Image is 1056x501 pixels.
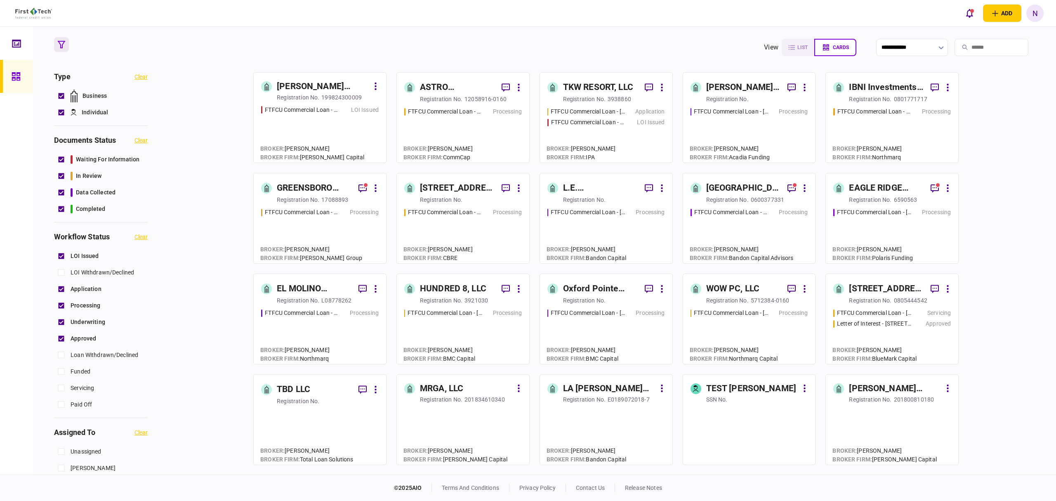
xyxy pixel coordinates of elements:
[403,447,428,454] span: Broker :
[690,154,729,161] span: broker firm :
[563,382,655,395] div: LA [PERSON_NAME] LLC.
[260,456,300,463] span: broker firm :
[825,274,959,364] a: [STREET_ADDRESS], LLCregistration no.0805444542FTFCU Commercial Loan - 8401 Chagrin Road Bainbrid...
[396,72,530,163] a: ASTRO PROPERTIES LLCregistration no.12058916-0160FTFCU Commercial Loan - 1650 S Carbon Ave Price ...
[277,80,369,93] div: [PERSON_NAME] ENTERPRISES, A [US_STATE] LIMITED PARTNERSHIP
[690,255,729,261] span: broker firm :
[253,173,387,264] a: GREENSBORO ESTATES LLCregistration no.17088893FTFCU Commercial Loan - 1770 Allens Circle Greensbo...
[625,484,662,491] a: release notes
[260,254,362,262] div: [PERSON_NAME] Group
[82,92,107,100] span: Business
[576,484,605,491] a: contact us
[832,154,872,161] span: broker firm :
[260,145,285,152] span: Broker :
[706,196,749,204] div: registration no.
[493,309,522,317] div: Processing
[547,254,626,262] div: Bandon Capital
[563,182,638,195] div: L.E. [PERSON_NAME] Properties Inc.
[849,296,891,305] div: registration no.
[493,107,522,116] div: Processing
[265,106,339,114] div: FTFCU Commercial Loan - 1601 Germantown Avenue
[253,72,387,163] a: [PERSON_NAME] ENTERPRISES, A [US_STATE] LIMITED PARTNERSHIPregistration no.199824300009FTFCU Comm...
[547,246,571,253] span: Broker :
[547,447,626,455] div: [PERSON_NAME]
[683,173,816,264] a: [GEOGRAPHIC_DATA] PASSAIC, LLCregistration no.0600377331FTFCU Commercial Loan - 325 Main Street L...
[253,274,387,364] a: EL MOLINO MOBILE HOME PARK, LLCregistration no.L08778262FTFCU Commercial Loan - 1552 W Miracle Mi...
[321,296,351,305] div: L08778262
[15,8,52,19] img: client company logo
[690,355,729,362] span: broker firm :
[832,255,872,261] span: broker firm :
[403,144,473,153] div: [PERSON_NAME]
[403,153,473,162] div: CommCap
[321,93,362,102] div: 199824300009
[76,188,115,197] span: data collected
[832,144,902,153] div: [PERSON_NAME]
[637,118,665,127] div: LOI Issued
[76,155,139,164] span: waiting for information
[551,309,626,317] div: FTFCU Commercial Loan - 804 Dr Martin Luther King Jr Drive
[277,282,352,295] div: EL MOLINO MOBILE HOME PARK, LLC
[408,107,482,116] div: FTFCU Commercial Loan - 1650 S Carbon Ave Price UT
[547,144,616,153] div: [PERSON_NAME]
[926,319,951,328] div: Approved
[493,208,522,217] div: Processing
[519,484,556,491] a: privacy policy
[260,144,364,153] div: [PERSON_NAME]
[832,447,857,454] span: Broker :
[260,154,300,161] span: broker firm :
[551,208,625,217] div: FTFCU Commercial Loan - 25590 Avenue Stafford
[403,355,443,362] span: broker firm :
[690,145,714,152] span: Broker :
[71,384,94,392] span: Servicing
[260,354,330,363] div: Northmarq
[694,309,768,317] div: FTFCU Commercial Loan - 2203 Texas Parkway
[563,395,606,404] div: registration no.
[134,234,148,240] button: clear
[832,347,857,353] span: Broker :
[690,153,770,162] div: Acadia Funding
[894,395,934,404] div: 201800810180
[253,374,387,465] a: TBD LLCregistration no.Broker:[PERSON_NAME]broker firm:Total Loan Solutions
[961,5,978,22] button: open notifications list
[751,296,790,305] div: 5712384-0160
[849,382,941,395] div: [PERSON_NAME] COMMONS INVESTMENTS, LLC
[71,334,96,343] span: Approved
[403,456,443,463] span: broker firm :
[540,72,673,163] a: TKW RESORT, LLCregistration no.3938860FTFCU Commercial Loan - 1402 Boone StreetApplicationFTFCU C...
[71,367,90,376] span: Funded
[849,182,924,195] div: EAGLE RIDGE EQUITY LLC
[403,347,428,353] span: Broker :
[260,153,364,162] div: [PERSON_NAME] Capital
[849,395,891,404] div: registration no.
[76,172,101,180] span: in review
[464,395,505,404] div: 201834610340
[464,296,488,305] div: 3921030
[547,455,626,464] div: Bandon Capital
[464,95,507,103] div: 12058916-0160
[540,274,673,364] a: Oxford Pointe Partners Ltd.registration no.FTFCU Commercial Loan - 804 Dr Martin Luther King Jr D...
[706,395,728,404] div: SSN no.
[832,355,872,362] span: broker firm :
[260,346,330,354] div: [PERSON_NAME]
[260,255,300,261] span: broker firm :
[547,347,571,353] span: Broker :
[71,318,105,326] span: Underwriting
[832,455,936,464] div: [PERSON_NAME] Capital
[683,374,816,465] a: TEST [PERSON_NAME]SSN no.
[782,39,814,56] button: list
[277,196,319,204] div: registration no.
[71,351,138,359] span: Loan Withdrawn/Declined
[825,374,959,465] a: [PERSON_NAME] COMMONS INVESTMENTS, LLCregistration no.201800810180Broker:[PERSON_NAME]broker firm...
[420,382,463,395] div: MRGA, LLC
[260,447,353,455] div: [PERSON_NAME]
[420,395,462,404] div: registration no.
[1026,5,1044,22] button: N
[814,39,856,56] button: cards
[779,309,808,317] div: Processing
[690,245,794,254] div: [PERSON_NAME]
[683,274,816,364] a: WOW PC, LLCregistration no.5712384-0160FTFCU Commercial Loan - 2203 Texas ParkwayProcessingBroker...
[825,173,959,264] a: EAGLE RIDGE EQUITY LLCregistration no.6590563FTFCU Commercial Loan - 26095 Kestrel Dr Evan Mills ...
[563,196,606,204] div: registration no.
[547,255,586,261] span: broker firm :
